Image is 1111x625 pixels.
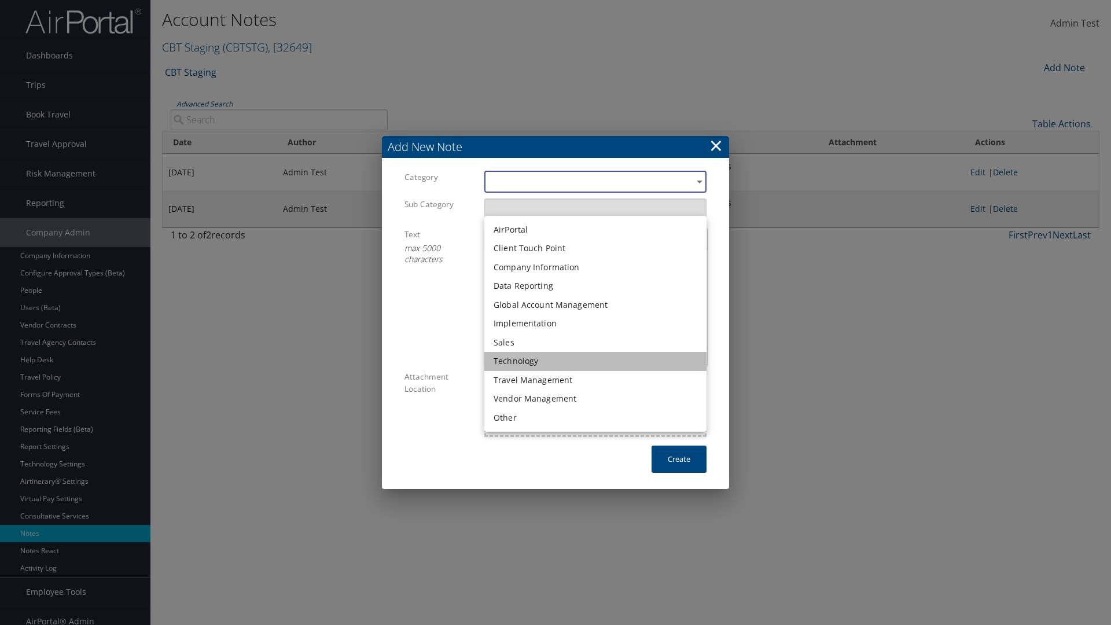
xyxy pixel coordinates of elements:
[484,371,707,390] li: Travel Management
[484,333,707,352] li: Sales
[484,296,707,315] li: Global Account Management
[484,314,707,333] li: Implementation
[484,220,707,240] li: AirPortal
[484,409,707,428] li: Other
[484,277,707,296] li: Data Reporting
[484,352,707,371] li: Technology
[484,258,707,277] li: Company Information
[484,239,707,258] li: Client Touch Point
[484,389,707,409] li: Vendor Management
